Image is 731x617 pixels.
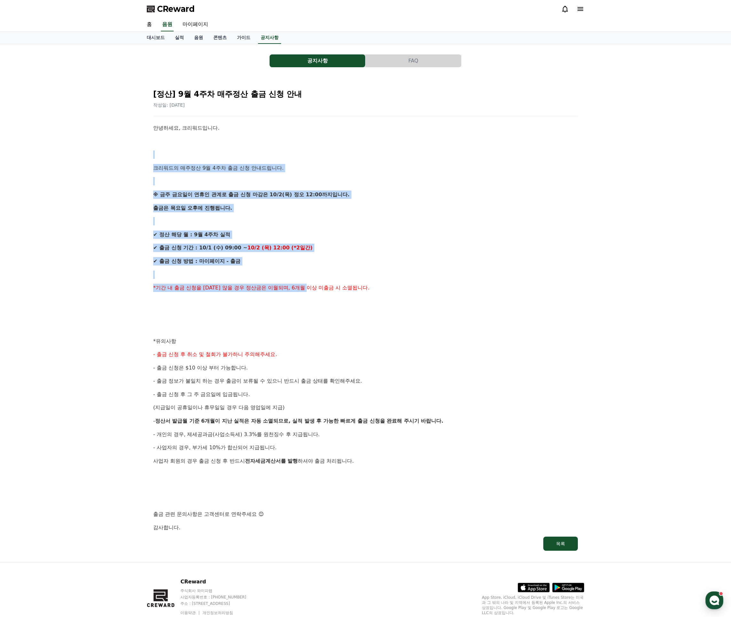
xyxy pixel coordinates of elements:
[142,32,170,44] a: 대시보드
[248,245,290,251] strong: 10/2 (목) 12:00
[42,203,83,219] a: 대화
[153,458,245,464] span: 사업자 회원의 경우 출금 신청 후 반드시
[482,595,584,615] p: App Store, iCloud, iCloud Drive 및 iTunes Store는 미국과 그 밖의 나라 및 지역에서 등록된 Apple Inc.의 서비스 상표입니다. Goo...
[232,32,255,44] a: 가이드
[147,4,195,14] a: CReward
[153,285,370,291] span: *기간 내 출금 신청을 [DATE] 않을 경우 정산금은 이월되며, 6개월 이상 미출금 시 소멸됩니다.
[270,54,365,67] button: 공지사항
[153,537,578,551] a: 목록
[258,32,281,44] a: 공지사항
[180,578,258,586] p: CReward
[201,418,443,424] strong: 6개월이 지난 실적은 자동 소멸되므로, 실적 발생 후 가능한 빠르게 출금 신청을 완료해 주시기 바랍니다.
[298,458,354,464] span: 하셔야 출금 처리됩니다.
[153,245,248,251] strong: ✔ 출금 신청 기간 : 10/1 (수) 09:00 ~
[155,418,200,424] strong: 정산서 발급월 기준
[556,540,565,547] div: 목록
[157,4,195,14] span: CReward
[153,205,232,211] strong: 출금은 목요일 오후에 진행됩니다.
[2,203,42,219] a: 홈
[365,54,461,67] a: FAQ
[153,191,350,198] strong: ※ 금주 금요일이 연휴인 관계로 출금 신청 마감은 10/2(목) 정오 12:00까지입니다.
[20,213,24,218] span: 홈
[161,18,174,31] a: 음원
[153,102,185,108] span: 작성일: [DATE]
[142,18,157,31] a: 홈
[153,431,320,437] span: - 개인의 경우, 제세공과금(사업소득세) 3.3%를 원천징수 후 지급됩니다.
[153,404,285,410] span: (지급일이 공휴일이나 휴무일일 경우 다음 영업일에 지급)
[245,458,298,464] strong: 전자세금계산서를 발행
[83,203,123,219] a: 설정
[153,351,277,357] span: - 출금 신청 후 취소 및 철회가 불가하니 주의해주세요.
[180,601,258,606] p: 주소 : [STREET_ADDRESS]
[153,417,578,425] p: -
[543,537,578,551] button: 목록
[180,595,258,600] p: 사업자등록번호 : [PHONE_NUMBER]
[153,338,176,344] span: *유의사항
[153,124,578,132] p: 안녕하세요, 크리워드입니다.
[153,365,248,371] span: - 출금 신청은 $10 이상 부터 가능합니다.
[365,54,461,67] button: FAQ
[153,258,240,264] strong: ✔ 출금 신청 방법 : 마이페이지 - 출금
[153,164,578,172] p: 크리워드의 매주정산 9월 4주차 출금 신청 안내드립니다.
[177,18,213,31] a: 마이페이지
[99,213,106,218] span: 설정
[153,378,362,384] span: - 출금 정보가 불일치 하는 경우 출금이 보류될 수 있으니 반드시 출금 상태를 확인해주세요.
[170,32,189,44] a: 실적
[270,54,365,67] a: 공지사항
[153,89,578,99] h2: [정산] 9월 4주차 매주정산 출금 신청 안내
[153,391,250,397] span: - 출금 신청 후 그 주 금요일에 입금됩니다.
[208,32,232,44] a: 콘텐츠
[153,524,180,531] span: 감사합니다.
[291,245,312,251] strong: (*2일간)
[153,444,277,451] span: - 사업자의 경우, 부가세 10%가 합산되어 지급됩니다.
[153,231,230,238] strong: ✔ 정산 해당 월 : 9월 4주차 실적
[180,588,258,593] p: 주식회사 와이피랩
[189,32,208,44] a: 음원
[153,511,264,517] span: 출금 관련 문의사항은 고객센터로 연락주세요 😊
[180,611,200,615] a: 이용약관
[202,611,233,615] a: 개인정보처리방침
[59,213,66,218] span: 대화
